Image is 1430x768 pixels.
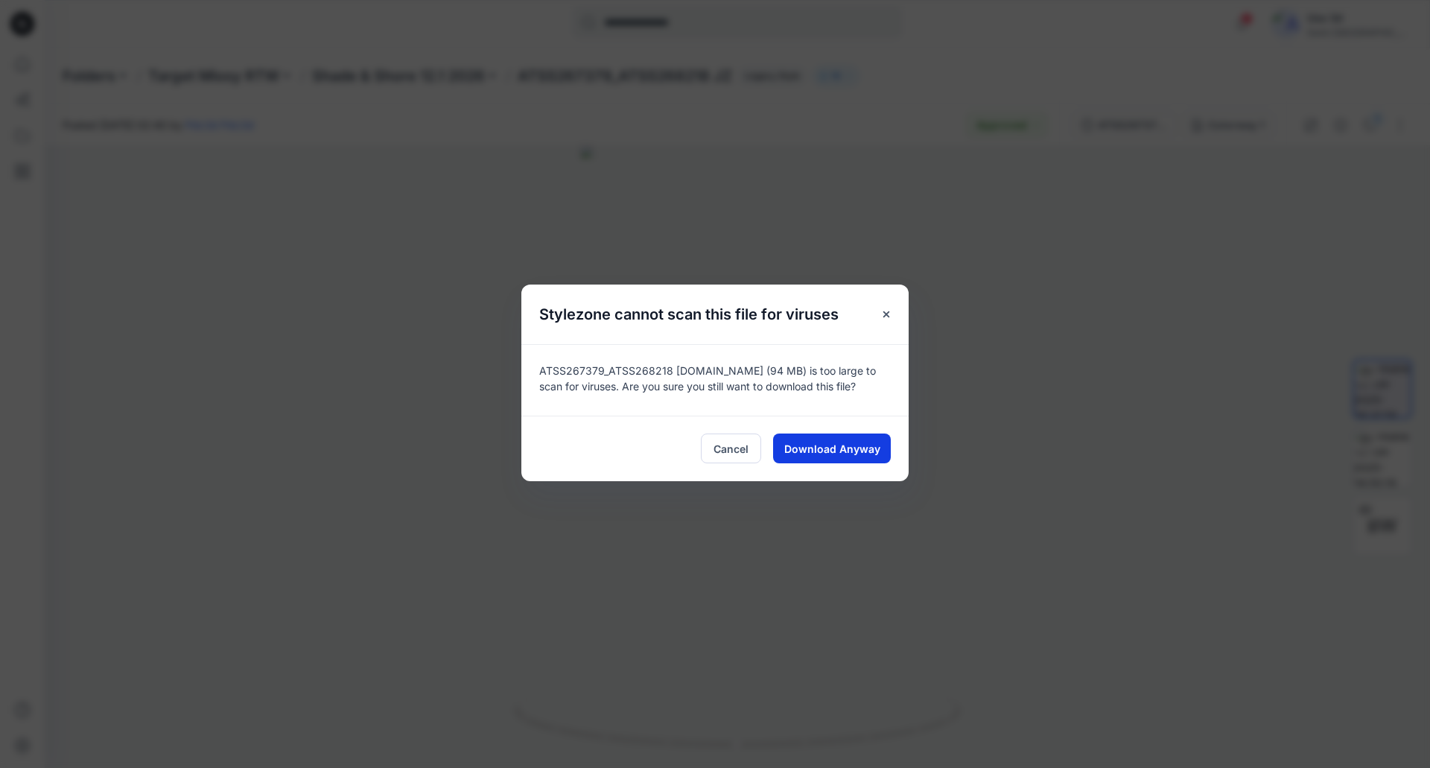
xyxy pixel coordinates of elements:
span: Cancel [714,441,749,457]
button: Cancel [701,434,761,463]
h5: Stylezone cannot scan this file for viruses [521,285,857,344]
div: ATSS267379_ATSS268218 [DOMAIN_NAME] (94 MB) is too large to scan for viruses. Are you sure you st... [521,344,909,416]
button: Close [873,301,900,328]
span: Download Anyway [784,441,880,457]
button: Download Anyway [773,434,891,463]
